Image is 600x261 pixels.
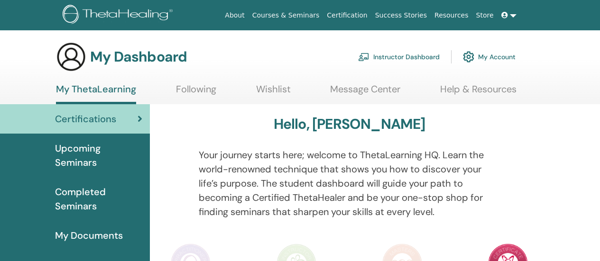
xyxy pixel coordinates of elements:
a: About [221,7,248,24]
span: Completed Seminars [55,185,142,213]
a: Courses & Seminars [249,7,323,24]
a: Help & Resources [440,83,517,102]
img: cog.svg [463,49,474,65]
span: Certifications [55,112,116,126]
a: Resources [431,7,472,24]
span: My Documents [55,228,123,243]
img: generic-user-icon.jpg [56,42,86,72]
a: Certification [323,7,371,24]
a: My ThetaLearning [56,83,136,104]
a: Store [472,7,498,24]
img: chalkboard-teacher.svg [358,53,369,61]
p: Your journey starts here; welcome to ThetaLearning HQ. Learn the world-renowned technique that sh... [199,148,500,219]
a: Wishlist [256,83,291,102]
a: Message Center [330,83,400,102]
img: logo.png [63,5,176,26]
a: Success Stories [371,7,431,24]
a: Instructor Dashboard [358,46,440,67]
h3: My Dashboard [90,48,187,65]
a: My Account [463,46,516,67]
a: Following [176,83,216,102]
h3: Hello, [PERSON_NAME] [274,116,425,133]
span: Upcoming Seminars [55,141,142,170]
